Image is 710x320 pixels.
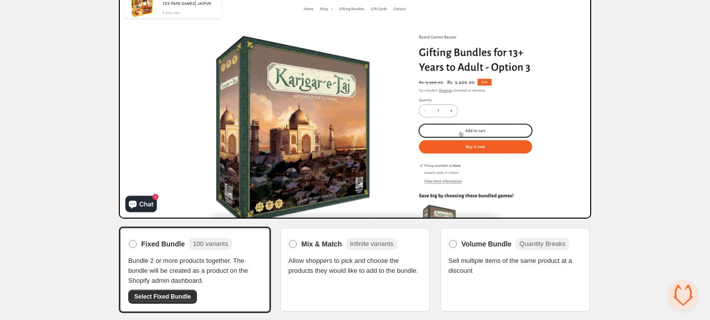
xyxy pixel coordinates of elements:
span: Select Fixed Bundle [134,293,191,301]
button: Select Fixed Bundle [128,290,197,304]
span: Sell multiple items of the same product at a discount [448,256,582,276]
span: Bundle 2 or more products together. The bundle will be created as a product on the Shopify admin ... [128,256,262,286]
a: Open chat [668,280,698,310]
span: Allow shoppers to pick and choose the products they would like to add to the bundle. [288,256,422,276]
span: Quantity Breaks [520,240,566,247]
span: 100 variants [193,240,228,247]
span: Infinite variants [350,240,393,247]
span: Fixed Bundle [141,239,185,249]
span: Volume Bundle [461,239,512,249]
span: Mix & Match [301,239,342,249]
